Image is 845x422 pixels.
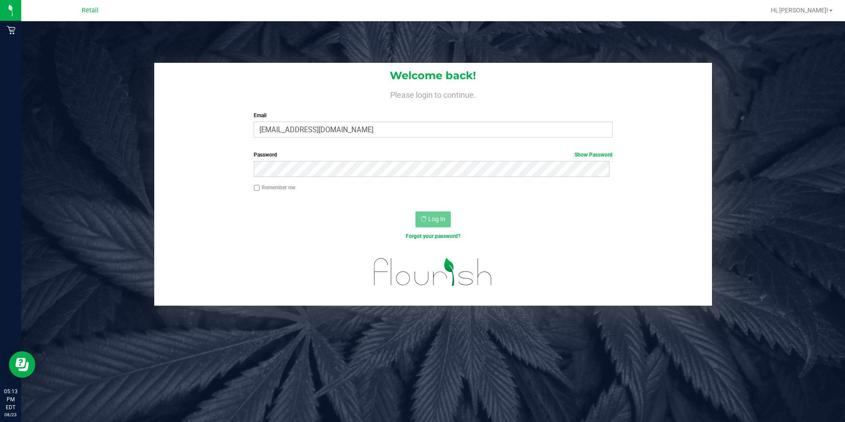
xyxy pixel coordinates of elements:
[254,111,613,119] label: Email
[415,211,451,227] button: Log In
[406,233,461,239] a: Forgot your password?
[9,351,35,378] iframe: Resource center
[82,7,99,14] span: Retail
[4,411,17,418] p: 08/23
[154,70,712,81] h1: Welcome back!
[4,387,17,411] p: 05:13 PM EDT
[254,184,295,192] label: Remember me
[363,249,503,295] img: flourish_logo.svg
[7,26,15,35] inline-svg: Retail
[771,7,828,14] span: Hi, [PERSON_NAME]!
[254,152,277,158] span: Password
[254,185,260,191] input: Remember me
[575,152,613,158] a: Show Password
[154,88,712,99] h4: Please login to continue.
[428,215,445,223] span: Log In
